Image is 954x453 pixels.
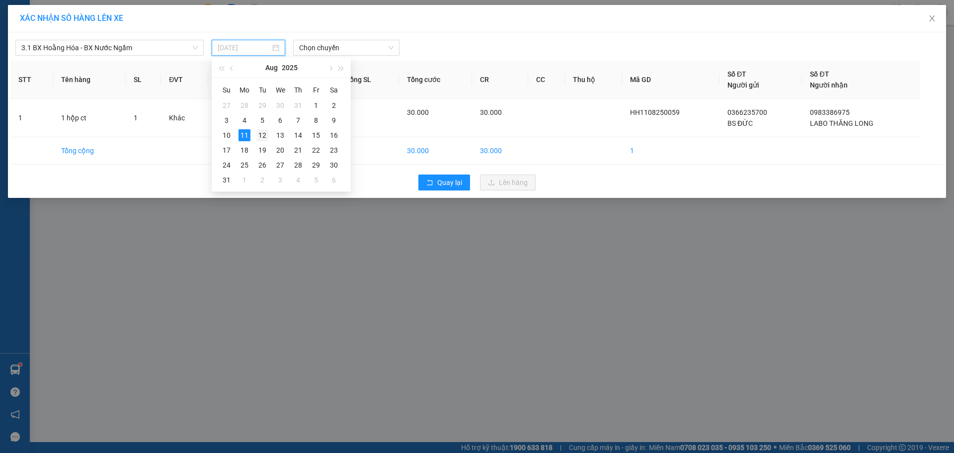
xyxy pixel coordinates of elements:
div: 31 [292,99,304,111]
td: 2025-08-06 [271,113,289,128]
span: 0366235700 [727,108,767,116]
td: 2025-09-04 [289,173,307,187]
td: 2025-08-18 [236,143,253,158]
div: 13 [274,129,286,141]
th: Sa [325,82,343,98]
td: 2025-08-13 [271,128,289,143]
div: 6 [328,174,340,186]
th: CC [528,61,565,99]
span: BS ĐỨC [727,119,753,127]
div: 27 [221,99,233,111]
div: 30 [274,99,286,111]
span: 1 [134,114,138,122]
td: 2025-08-08 [307,113,325,128]
td: 2025-08-30 [325,158,343,173]
span: close [928,14,936,22]
div: 24 [221,159,233,171]
th: Tổng cước [399,61,472,99]
div: 29 [310,159,322,171]
td: 2025-09-06 [325,173,343,187]
td: 2025-08-03 [218,113,236,128]
th: SL [126,61,161,99]
div: 7 [292,114,304,126]
div: 22 [310,144,322,156]
span: Chọn chuyến [299,40,394,55]
div: 17 [221,144,233,156]
span: Số ĐT [727,70,746,78]
th: Tên hàng [53,61,126,99]
td: 2025-08-04 [236,113,253,128]
td: 2025-08-22 [307,143,325,158]
div: 27 [274,159,286,171]
td: 2025-08-28 [289,158,307,173]
div: 11 [238,129,250,141]
td: 1 [622,137,719,165]
td: 2025-08-02 [325,98,343,113]
td: 2025-08-20 [271,143,289,158]
th: Thu hộ [565,61,622,99]
div: 6 [274,114,286,126]
span: XÁC NHẬN SỐ HÀNG LÊN XE [20,13,123,23]
th: STT [10,61,53,99]
th: Mo [236,82,253,98]
div: 28 [292,159,304,171]
td: 2025-08-14 [289,128,307,143]
div: 1 [310,99,322,111]
button: Close [918,5,946,33]
td: 2025-07-28 [236,98,253,113]
td: 2025-09-01 [236,173,253,187]
div: 9 [328,114,340,126]
td: 2025-08-21 [289,143,307,158]
div: 12 [256,129,268,141]
div: 31 [221,174,233,186]
th: CR [472,61,528,99]
button: Aug [265,58,278,78]
div: 10 [221,129,233,141]
td: 2025-07-31 [289,98,307,113]
div: 3 [221,114,233,126]
td: 2025-07-27 [218,98,236,113]
td: 2025-07-30 [271,98,289,113]
div: 26 [256,159,268,171]
div: 19 [256,144,268,156]
span: Quay lại [437,177,462,188]
div: 21 [292,144,304,156]
div: 3 [274,174,286,186]
td: 2025-08-25 [236,158,253,173]
td: 2025-09-05 [307,173,325,187]
span: 3.1 BX Hoằng Hóa - BX Nước Ngầm [21,40,198,55]
span: Người gửi [727,81,759,89]
div: 25 [238,159,250,171]
div: 15 [310,129,322,141]
td: Tổng cộng [53,137,126,165]
th: Th [289,82,307,98]
span: Người nhận [810,81,848,89]
td: 2025-08-17 [218,143,236,158]
td: 2025-08-26 [253,158,271,173]
td: 2025-08-27 [271,158,289,173]
button: uploadLên hàng [480,175,536,190]
th: ĐVT [161,61,208,99]
td: 2025-08-10 [218,128,236,143]
div: 2 [328,99,340,111]
div: 28 [238,99,250,111]
td: 2025-08-15 [307,128,325,143]
th: Tổng SL [338,61,399,99]
td: 1 [10,99,53,137]
input: 11/08/2025 [218,42,270,53]
div: 30 [328,159,340,171]
td: 1 [338,137,399,165]
div: 4 [238,114,250,126]
td: 2025-09-02 [253,173,271,187]
div: 23 [328,144,340,156]
th: Tu [253,82,271,98]
td: 30.000 [472,137,528,165]
div: 8 [310,114,322,126]
td: 2025-08-24 [218,158,236,173]
span: LABO THĂNG LONG [810,119,873,127]
td: 2025-08-09 [325,113,343,128]
th: We [271,82,289,98]
td: 2025-08-01 [307,98,325,113]
span: 30.000 [480,108,502,116]
th: Loại hàng [208,61,278,99]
